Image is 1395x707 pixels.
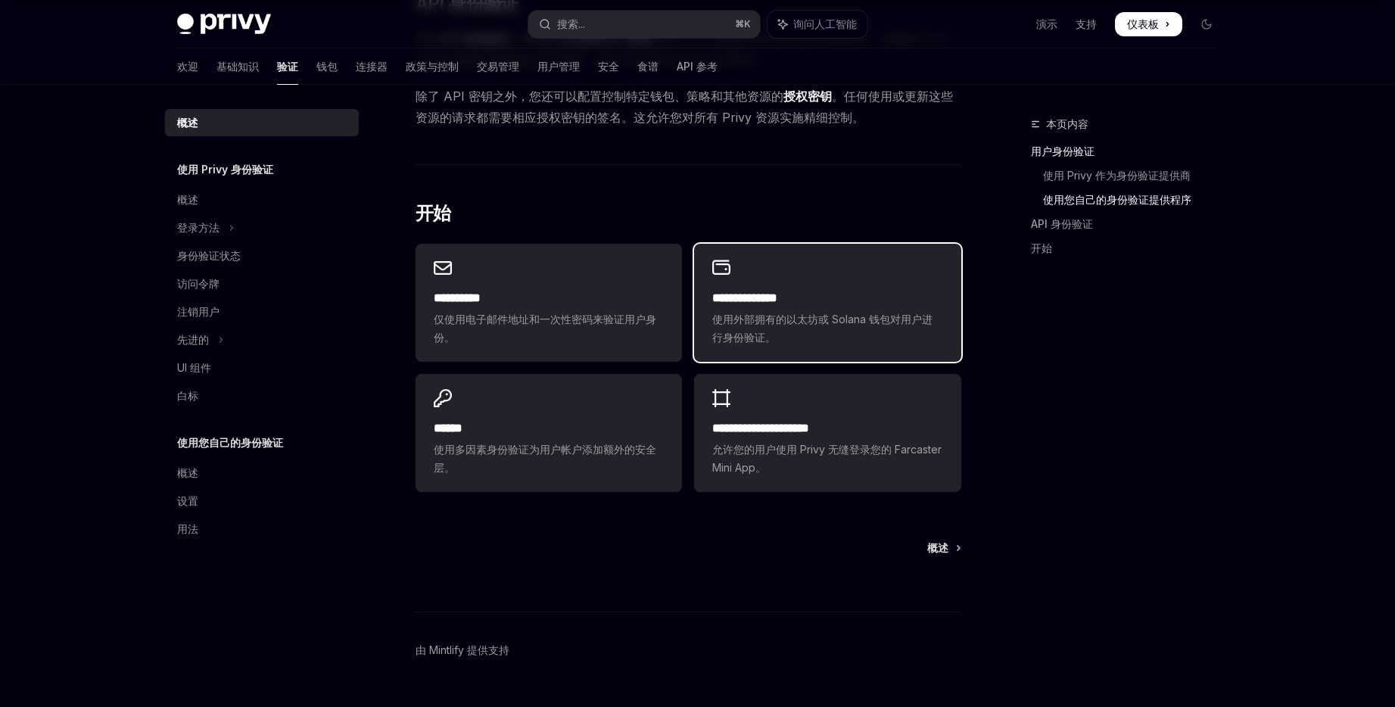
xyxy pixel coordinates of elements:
font: 允许您的用户使用 Privy 无缝登录您的 Farcaster Mini App。 [712,443,942,474]
a: 仪表板 [1115,12,1182,36]
a: 白标 [165,382,359,410]
a: 概述 [165,109,359,136]
a: 欢迎 [177,48,198,85]
font: 使用多因素身份验证为用户帐户添加额外的安全层。 [434,443,656,474]
a: 演示 [1036,17,1057,32]
font: ⌘ [735,18,744,30]
a: 食谱 [637,48,659,85]
a: UI 组件 [165,354,359,382]
a: 安全 [598,48,619,85]
a: 由 Mintlify 提供支持 [416,643,509,658]
font: 开始 [416,202,451,224]
font: 仅使用电子邮件地址和一次性密码来验证用户身份。 [434,313,656,344]
a: API 参考 [677,48,718,85]
button: 切换高级部分 [165,326,359,353]
font: 授权密钥 [783,89,832,104]
a: 概述 [165,459,359,487]
font: 使用您自己的身份验证 [177,436,283,449]
font: 开始 [1031,241,1052,254]
font: 钱包 [316,60,338,73]
font: 概述 [177,466,198,479]
a: 注销用户 [165,298,359,325]
font: API 参考 [677,60,718,73]
font: 使用 Privy 身份验证 [177,163,273,176]
a: 访问令牌 [165,270,359,297]
font: 使用 Privy 作为身份验证提供商 [1043,169,1191,182]
font: 连接器 [356,60,388,73]
font: 演示 [1036,17,1057,30]
font: 概述 [177,193,198,206]
a: 使用您自己的身份验证提供程序 [1031,188,1231,212]
font: 食谱 [637,60,659,73]
font: 欢迎 [177,60,198,73]
button: 打开搜索 [528,11,760,38]
a: API 身份验证 [1031,212,1231,236]
a: 验证 [277,48,298,85]
font: 身份验证状态 [177,249,241,262]
a: 交易管理 [477,48,519,85]
a: **** *使用多因素身份验证为用户帐户添加额外的安全层。 [416,374,682,492]
font: 政策与控制 [406,60,459,73]
a: 连接器 [356,48,388,85]
a: 用户身份验证 [1031,139,1231,164]
a: 身份验证状态 [165,242,359,269]
font: 概述 [927,541,948,554]
font: 用户管理 [537,60,580,73]
a: 概述 [165,186,359,213]
font: 注销用户 [177,305,220,318]
font: 用户身份验证 [1031,145,1095,157]
font: 概述 [177,116,198,129]
a: 政策与控制 [406,48,459,85]
button: 切换暗模式 [1194,12,1219,36]
a: 设置 [165,487,359,515]
font: 支持 [1076,17,1097,30]
font: 仪表板 [1127,17,1159,30]
font: 安全 [598,60,619,73]
font: 先进的 [177,333,209,346]
button: 切换登录方法部分 [165,214,359,241]
font: 用法 [177,522,198,535]
button: 切换助手面板 [768,11,867,38]
font: 使用外部拥有的以太坊或 Solana 钱包对用户进行身份验证。 [712,313,933,344]
font: 设置 [177,494,198,507]
font: 由 Mintlify 提供支持 [416,643,509,656]
font: 白标 [177,389,198,402]
a: 用法 [165,515,359,543]
font: 使用您自己的身份验证提供程序 [1043,193,1191,206]
font: 基础知识 [216,60,259,73]
a: 钱包 [316,48,338,85]
font: 访问令牌 [177,277,220,290]
font: UI 组件 [177,361,211,374]
font: 搜索... [557,17,585,30]
font: API 身份验证 [1031,217,1093,230]
font: 询问人工智能 [793,17,857,30]
a: 用户管理 [537,48,580,85]
a: 开始 [1031,236,1231,260]
a: 支持 [1076,17,1097,32]
font: K [744,18,751,30]
img: 深色标志 [177,14,271,35]
a: 概述 [927,540,960,556]
font: 本页内容 [1046,117,1088,130]
a: 基础知识 [216,48,259,85]
font: 除了 API 密钥之外，您还可以配置控制特定钱包、策略和其他资源的 [416,89,783,104]
font: 验证 [277,60,298,73]
font: 交易管理 [477,60,519,73]
a: 使用 Privy 作为身份验证提供商 [1031,164,1231,188]
font: 登录方法 [177,221,220,234]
